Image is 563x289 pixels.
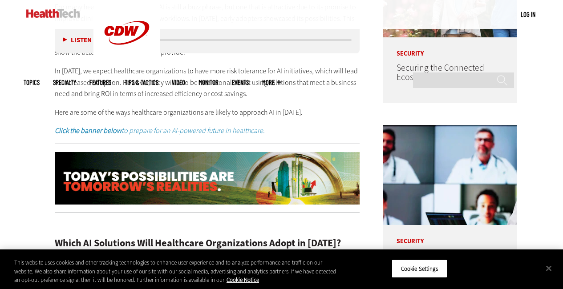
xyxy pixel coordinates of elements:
[55,107,360,118] p: Here are some of the ways healthcare organizations are likely to approach AI in [DATE].
[383,225,517,245] p: Security
[55,126,265,135] em: to prepare for an AI-powered future in healthcare.
[232,79,249,86] a: Events
[26,9,80,18] img: Home
[125,79,158,86] a: Tips & Tactics
[172,79,185,86] a: Video
[521,10,535,18] a: Log in
[262,79,281,86] span: More
[392,259,447,278] button: Cookie Settings
[14,258,338,285] div: This website uses cookies and other tracking technologies to enhance user experience and to analy...
[24,79,40,86] span: Topics
[397,62,488,83] a: Securing the Connected Ecosystem of Senior Care
[521,10,535,19] div: User menu
[55,152,360,205] img: xs_infrasturcturemod_animated_q324_learn_desktop
[55,238,360,248] h2: Which AI Solutions Will Healthcare Organizations Adopt in [DATE]?
[89,79,111,86] a: Features
[53,79,76,86] span: Specialty
[227,276,259,284] a: More information about your privacy
[93,59,160,68] a: CDW
[383,125,517,225] img: remote call with care team
[55,126,122,135] strong: Click the banner below
[198,79,219,86] a: MonITor
[55,126,265,135] a: Click the banner belowto prepare for an AI-powered future in healthcare.
[539,258,559,278] button: Close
